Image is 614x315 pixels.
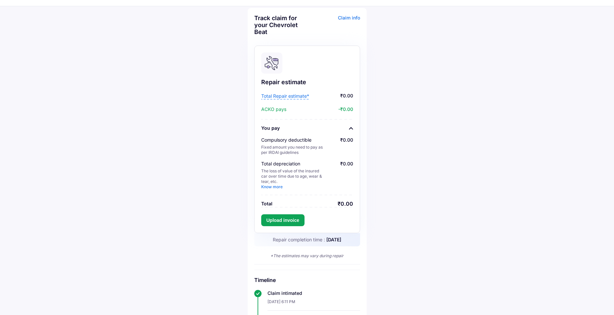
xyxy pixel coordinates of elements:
[288,106,353,113] span: -₹0.00
[261,106,286,113] span: ACKO pays
[340,160,353,190] div: ₹0.00
[267,290,360,297] div: Claim intimated
[267,297,360,311] div: [DATE] 6:11 PM
[261,214,305,226] button: Upload invoice
[338,200,353,207] div: ₹0.00
[254,15,306,35] div: Track claim for your Chevrolet Beat
[311,93,353,99] span: ₹0.00
[261,78,353,86] div: Repair estimate
[261,168,326,190] div: The loss of value of the insured car over time due to age, wear & tear, etc.
[254,253,360,259] div: *The estimates may vary during repair
[254,233,360,246] div: Repair completion time :
[261,160,326,167] div: Total depreciation
[261,184,283,189] a: Know more
[261,137,326,143] div: Compulsory deductible
[309,15,360,40] div: Claim info
[340,137,353,155] div: ₹0.00
[261,125,280,131] div: You pay
[254,277,360,283] h6: Timeline
[261,200,272,207] div: Total
[261,145,326,155] div: Fixed amount you need to pay as per IRDAI guidelines
[326,237,341,242] span: [DATE]
[261,93,309,99] span: Total Repair estimate*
